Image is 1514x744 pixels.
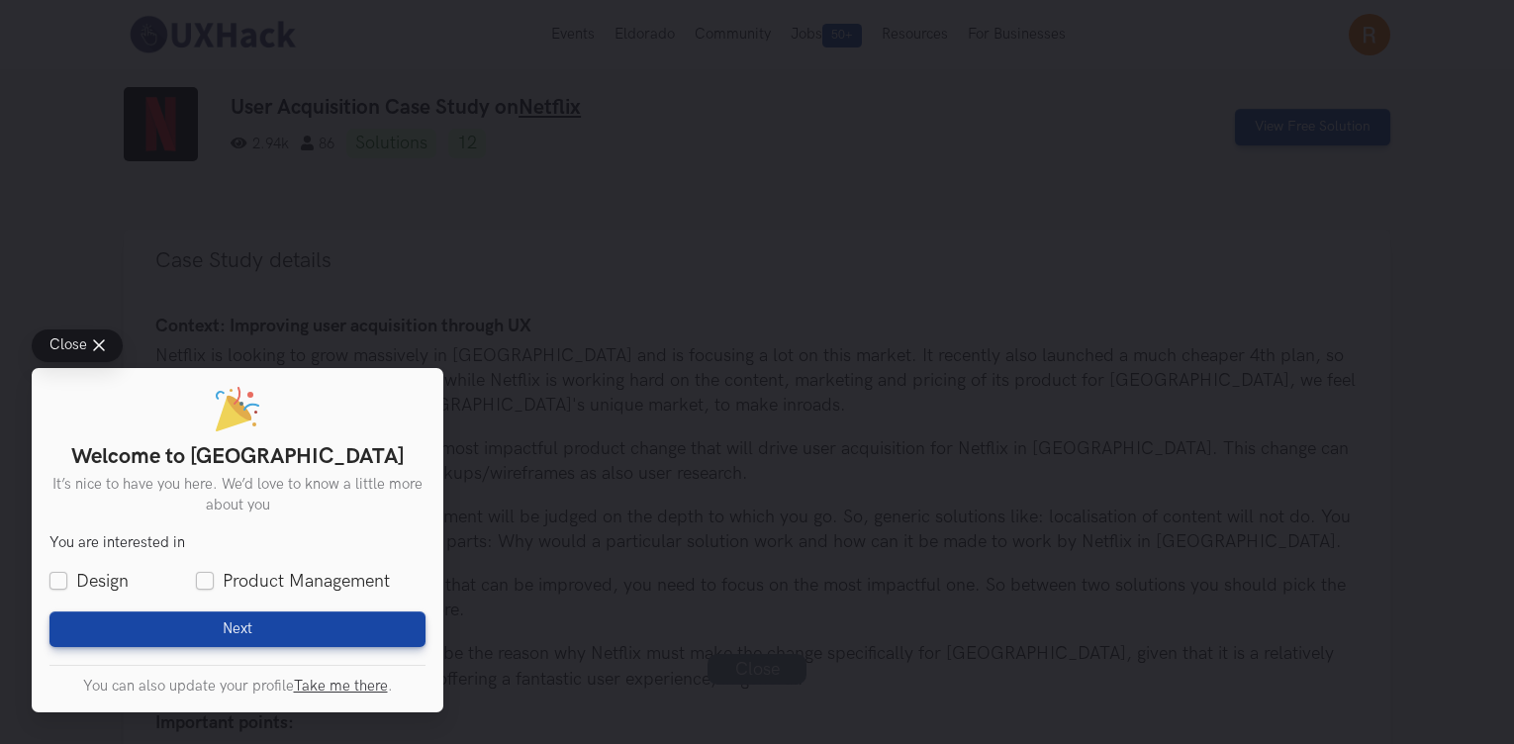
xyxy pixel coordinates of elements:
label: Product Management [196,569,390,594]
a: Take me there [294,678,388,695]
p: It’s nice to have you here. We’d love to know a little more about you [49,475,426,515]
label: Design [49,569,129,594]
span: Close [49,338,87,353]
p: You can also update your profile . [49,678,426,695]
span: Next [223,620,252,638]
legend: You are interested in [49,533,185,551]
button: Next [49,611,426,647]
h1: Welcome to [GEOGRAPHIC_DATA] [49,444,426,470]
button: Close [32,329,123,362]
